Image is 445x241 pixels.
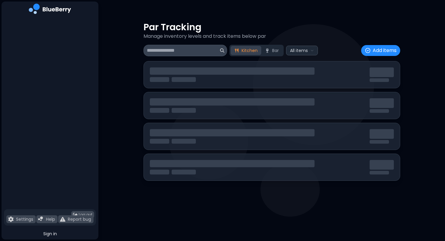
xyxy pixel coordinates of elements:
button: All items [286,46,318,55]
p: Manage inventory levels and track items below par [143,33,400,40]
button: Sign in [4,228,96,239]
img: logout [73,213,77,217]
span: Log out [79,212,92,217]
button: Bar [261,46,282,55]
img: file icon [60,217,65,222]
p: Report bug [68,217,91,222]
h1: Par Tracking [143,22,400,33]
img: search icon [220,48,224,53]
img: file icon [38,217,44,222]
span: Sign in [43,231,57,236]
p: Settings [16,217,33,222]
p: Help [46,217,55,222]
img: company logo [29,4,71,16]
button: Add items [361,45,400,56]
span: All items [290,48,308,53]
button: Kitchen [231,46,261,55]
img: file icon [8,217,14,222]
